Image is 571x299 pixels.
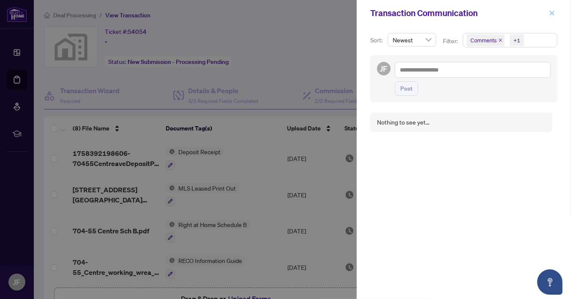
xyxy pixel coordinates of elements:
[549,10,555,16] span: close
[498,38,503,42] span: close
[370,36,384,45] p: Sort:
[443,36,459,46] p: Filter:
[514,36,520,44] div: +1
[377,118,429,127] div: Nothing to see yet...
[370,7,546,19] div: Transaction Communication
[467,34,505,46] span: Comments
[395,81,418,96] button: Post
[537,269,563,295] button: Open asap
[393,33,431,46] span: Newest
[470,36,497,44] span: Comments
[380,63,388,75] span: JF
